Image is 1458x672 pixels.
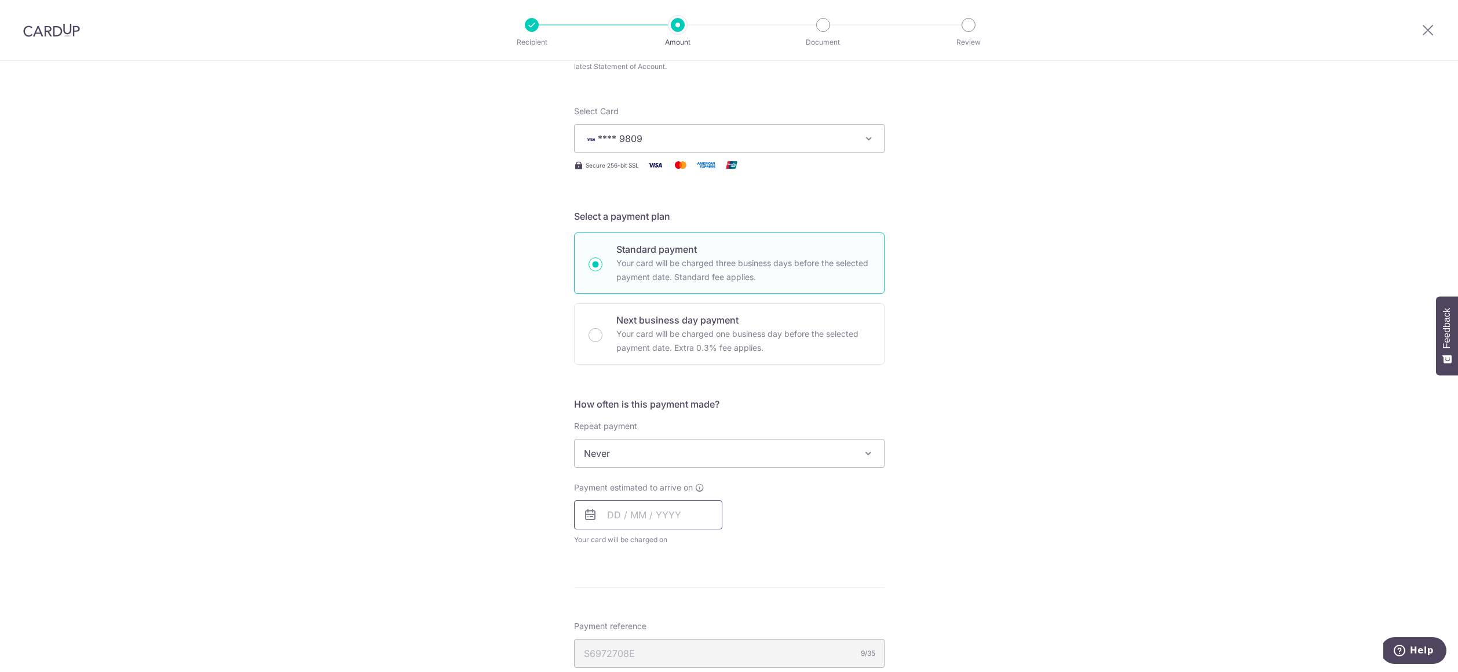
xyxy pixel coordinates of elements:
[575,439,884,467] span: Never
[574,500,722,529] input: DD / MM / YYYY
[574,106,619,116] span: translation missing: en.payables.payment_networks.credit_card.summary.labels.select_card
[1383,637,1446,666] iframe: Opens a widget where you can find more information
[574,420,637,432] label: Repeat payment
[1442,308,1452,348] span: Feedback
[584,135,598,143] img: VISA
[861,648,875,659] div: 9/35
[926,37,1011,48] p: Review
[574,439,885,468] span: Never
[616,313,870,327] p: Next business day payment
[574,209,885,223] h5: Select a payment plan
[616,242,870,256] p: Standard payment
[23,23,80,37] img: CardUp
[1436,296,1458,375] button: Feedback - Show survey
[644,158,667,172] img: Visa
[574,397,885,411] h5: How often is this payment made?
[574,534,722,546] span: Your card will be charged on
[780,37,866,48] p: Document
[720,158,743,172] img: Union Pay
[574,49,885,72] div: The should not exceed the outstanding balance in your latest Statement of Account.
[695,158,718,172] img: American Express
[574,620,646,632] span: Payment reference
[586,161,639,170] span: Secure 256-bit SSL
[616,256,870,284] p: Your card will be charged three business days before the selected payment date. Standard fee appl...
[574,482,693,493] span: Payment estimated to arrive on
[489,37,575,48] p: Recipient
[669,158,692,172] img: Mastercard
[616,327,870,355] p: Your card will be charged one business day before the selected payment date. Extra 0.3% fee applies.
[635,37,721,48] p: Amount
